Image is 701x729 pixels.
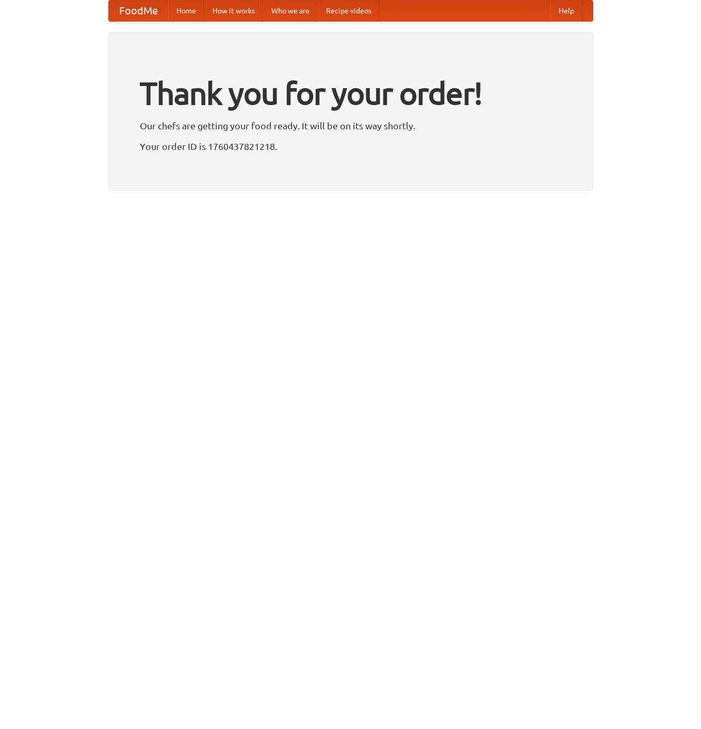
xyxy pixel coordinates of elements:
p: Your order ID is 1760437821218. [140,139,562,154]
p: Our chefs are getting your food ready. It will be on its way shortly. [140,118,562,133]
h1: Thank you for your order! [140,69,562,118]
a: Home [168,1,204,21]
a: Who we are [263,1,318,21]
a: How it works [204,1,263,21]
a: Recipe videos [318,1,380,21]
a: Help [550,1,582,21]
a: FoodMe [109,1,168,21]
